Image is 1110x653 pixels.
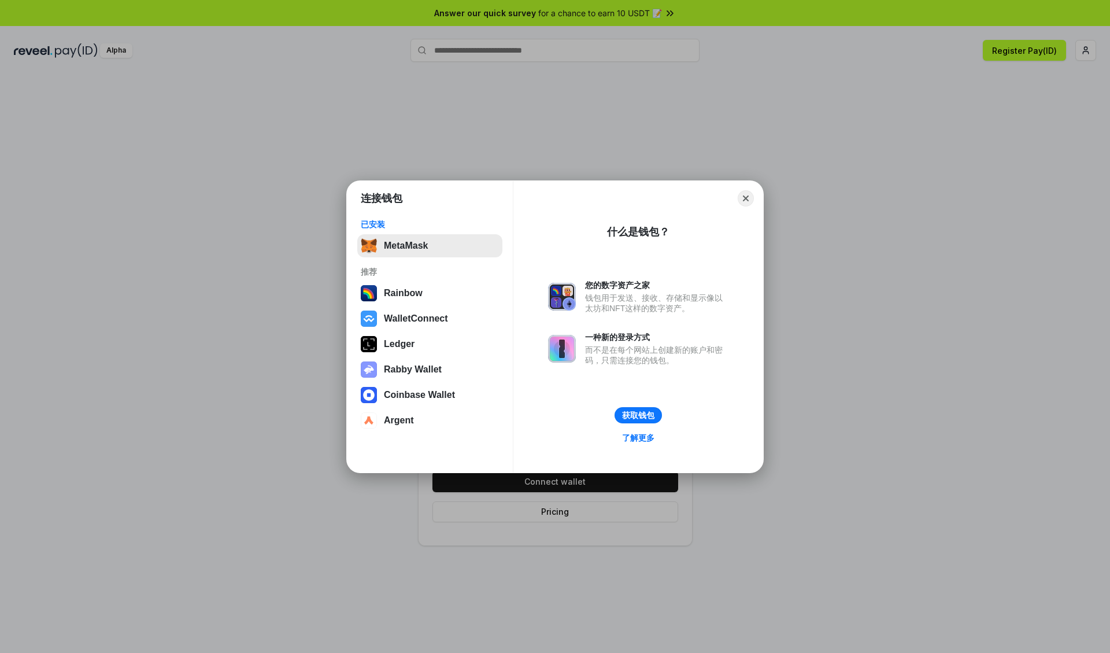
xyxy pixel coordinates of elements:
[361,311,377,327] img: svg+xml,%3Csvg%20width%3D%2228%22%20height%3D%2228%22%20viewBox%3D%220%200%2028%2028%22%20fill%3D...
[384,288,423,298] div: Rainbow
[384,313,448,324] div: WalletConnect
[361,191,402,205] h1: 连接钱包
[361,412,377,429] img: svg+xml,%3Csvg%20width%3D%2228%22%20height%3D%2228%22%20viewBox%3D%220%200%2028%2028%22%20fill%3D...
[361,387,377,403] img: svg+xml,%3Csvg%20width%3D%2228%22%20height%3D%2228%22%20viewBox%3D%220%200%2028%2028%22%20fill%3D...
[384,390,455,400] div: Coinbase Wallet
[357,307,502,330] button: WalletConnect
[585,293,728,313] div: 钱包用于发送、接收、存储和显示像以太坊和NFT这样的数字资产。
[361,285,377,301] img: svg+xml,%3Csvg%20width%3D%22120%22%20height%3D%22120%22%20viewBox%3D%220%200%20120%20120%22%20fil...
[357,358,502,381] button: Rabby Wallet
[615,430,661,445] a: 了解更多
[384,415,414,426] div: Argent
[615,407,662,423] button: 获取钱包
[357,234,502,257] button: MetaMask
[585,280,728,290] div: 您的数字资产之家
[361,219,499,230] div: 已安装
[548,283,576,311] img: svg+xml,%3Csvg%20xmlns%3D%22http%3A%2F%2Fwww.w3.org%2F2000%2Fsvg%22%20fill%3D%22none%22%20viewBox...
[384,339,415,349] div: Ledger
[361,361,377,378] img: svg+xml,%3Csvg%20xmlns%3D%22http%3A%2F%2Fwww.w3.org%2F2000%2Fsvg%22%20fill%3D%22none%22%20viewBox...
[607,225,669,239] div: 什么是钱包？
[384,364,442,375] div: Rabby Wallet
[357,383,502,407] button: Coinbase Wallet
[361,336,377,352] img: svg+xml,%3Csvg%20xmlns%3D%22http%3A%2F%2Fwww.w3.org%2F2000%2Fsvg%22%20width%3D%2228%22%20height%3...
[548,335,576,363] img: svg+xml,%3Csvg%20xmlns%3D%22http%3A%2F%2Fwww.w3.org%2F2000%2Fsvg%22%20fill%3D%22none%22%20viewBox...
[585,345,728,366] div: 而不是在每个网站上创建新的账户和密码，只需连接您的钱包。
[585,332,728,342] div: 一种新的登录方式
[622,433,654,443] div: 了解更多
[361,267,499,277] div: 推荐
[622,410,654,420] div: 获取钱包
[357,282,502,305] button: Rainbow
[357,333,502,356] button: Ledger
[361,238,377,254] img: svg+xml,%3Csvg%20fill%3D%22none%22%20height%3D%2233%22%20viewBox%3D%220%200%2035%2033%22%20width%...
[738,190,754,206] button: Close
[384,241,428,251] div: MetaMask
[357,409,502,432] button: Argent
